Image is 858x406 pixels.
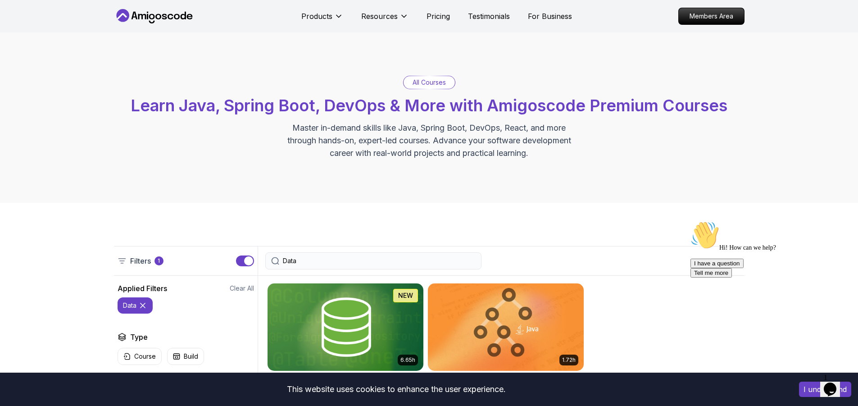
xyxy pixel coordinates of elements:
[4,41,57,51] button: I have a question
[413,78,446,87] p: All Courses
[167,348,204,365] button: Build
[687,217,849,365] iframe: chat widget
[268,283,423,371] img: Spring Data JPA card
[400,356,415,364] p: 6.65h
[820,370,849,397] iframe: chat widget
[528,11,572,22] a: For Business
[123,301,136,310] p: Data
[678,8,745,25] a: Members Area
[361,11,409,29] button: Resources
[427,11,450,22] a: Pricing
[398,291,413,300] p: NEW
[131,96,727,115] span: Learn Java, Spring Boot, DevOps & More with Amigoscode Premium Courses
[283,256,476,265] input: Search Java, React, Spring boot ...
[4,27,89,34] span: Hi! How can we help?
[428,283,584,371] img: Java Data Structures card
[301,11,332,22] p: Products
[468,11,510,22] a: Testimonials
[361,11,398,22] p: Resources
[278,122,581,160] p: Master in-demand skills like Java, Spring Boot, DevOps, React, and more through hands-on, expert-...
[130,332,148,342] h2: Type
[130,255,151,266] p: Filters
[118,283,167,294] h2: Applied Filters
[799,382,851,397] button: Accept cookies
[4,51,45,60] button: Tell me more
[562,356,576,364] p: 1.72h
[301,11,343,29] button: Products
[4,4,166,60] div: 👋Hi! How can we help?I have a questionTell me more
[118,348,162,365] button: Course
[158,257,160,265] p: 1
[230,284,254,293] button: Clear All
[184,352,198,361] p: Build
[7,379,785,399] div: This website uses cookies to enhance the user experience.
[4,4,32,32] img: :wave:
[118,297,153,314] button: Data
[134,352,156,361] p: Course
[679,8,744,24] p: Members Area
